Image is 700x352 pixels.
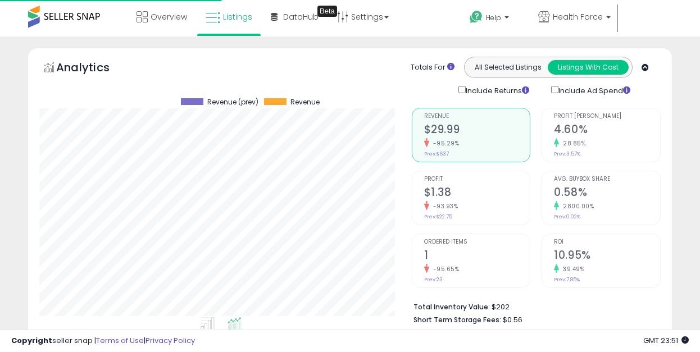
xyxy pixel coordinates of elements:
[411,62,454,73] div: Totals For
[424,249,530,264] h2: 1
[11,335,52,346] strong: Copyright
[283,11,319,22] span: DataHub
[96,335,144,346] a: Terms of Use
[554,239,660,245] span: ROI
[424,213,452,220] small: Prev: $22.75
[290,98,320,106] span: Revenue
[424,150,449,157] small: Prev: $637
[413,315,501,324] b: Short Term Storage Fees:
[559,202,594,211] small: 2800.00%
[413,299,652,313] li: $202
[543,84,648,97] div: Include Ad Spend
[559,265,584,273] small: 39.49%
[548,60,629,75] button: Listings With Cost
[424,276,443,283] small: Prev: 23
[643,335,689,346] span: 2025-10-9 23:51 GMT
[554,113,660,120] span: Profit [PERSON_NAME]
[554,213,580,220] small: Prev: 0.02%
[56,60,131,78] h5: Analytics
[429,139,460,148] small: -95.29%
[486,13,501,22] span: Help
[151,11,187,22] span: Overview
[559,139,585,148] small: 28.85%
[317,6,337,17] div: Tooltip anchor
[223,11,252,22] span: Listings
[413,302,490,312] b: Total Inventory Value:
[424,113,530,120] span: Revenue
[554,176,660,182] span: Avg. Buybox Share
[146,335,195,346] a: Privacy Policy
[467,60,548,75] button: All Selected Listings
[424,186,530,201] h2: $1.38
[553,11,603,22] span: Health Force
[554,249,660,264] h2: 10.95%
[207,98,258,106] span: Revenue (prev)
[11,336,195,346] div: seller snap | |
[554,123,660,138] h2: 4.60%
[424,123,530,138] h2: $29.99
[554,186,660,201] h2: 0.58%
[469,10,483,24] i: Get Help
[461,2,528,36] a: Help
[424,176,530,182] span: Profit
[429,265,460,273] small: -95.65%
[450,84,543,97] div: Include Returns
[424,239,530,245] span: Ordered Items
[554,150,580,157] small: Prev: 3.57%
[503,314,522,325] span: $0.56
[429,202,458,211] small: -93.93%
[554,276,580,283] small: Prev: 7.85%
